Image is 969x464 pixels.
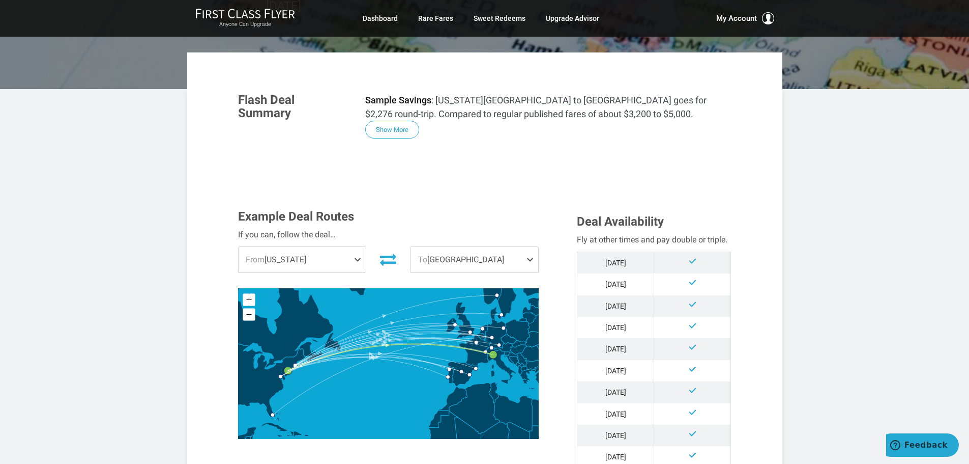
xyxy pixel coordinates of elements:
[500,313,508,317] g: Copenhagen
[716,12,774,24] button: My Account
[428,411,458,445] path: Mauritania
[238,93,350,120] h3: Flash Deal Summary
[520,363,524,367] path: Kosovo
[489,382,498,403] path: Tunisia
[520,345,544,362] path: Romania
[577,317,654,338] td: [DATE]
[418,9,453,28] a: Rare Fares
[238,228,539,241] div: If you can, follow the deal…
[441,418,481,456] path: Mali
[577,233,731,247] div: Fly at other times and pay double or triple.
[521,366,527,371] path: Macedonia
[428,410,449,428] path: Western Sahara
[484,338,486,341] path: Luxembourg
[577,360,654,381] td: [DATE]
[277,435,282,437] path: Jamaica
[577,214,664,229] span: Deal Availability
[546,9,599,28] a: Upgrade Advisor
[490,306,502,319] path: Denmark
[293,431,302,438] path: Dominican Republic
[522,305,540,316] path: Latvia
[494,342,512,352] path: Austria
[489,350,504,359] g: Milan
[284,367,299,375] g: New York
[305,435,309,436] path: Puerto Rico
[512,340,526,347] path: Slovakia
[505,319,530,342] path: Poland
[504,350,511,356] path: Slovenia
[577,274,654,295] td: [DATE]
[410,247,538,272] span: [GEOGRAPHIC_DATA]
[447,366,455,384] path: Portugal
[509,356,519,365] path: Bosnia and Herzegovina
[363,9,398,28] a: Dashboard
[195,8,295,29] a: First Class FlyerAnyone Can Upgrade
[485,347,496,354] path: Switzerland
[438,387,467,411] path: Morocco
[471,422,510,452] path: Niger
[418,255,427,264] span: To
[195,8,295,19] img: First Class Flyer
[487,349,516,384] path: Italy
[374,248,402,270] button: Invert Route Direction
[493,395,533,432] path: Libya
[520,368,536,390] path: Greece
[474,9,525,28] a: Sweet Redeems
[525,360,541,370] path: Bulgaria
[577,295,654,317] td: [DATE]
[501,334,517,344] path: Czech Republic
[239,247,366,272] span: [US_STATE]
[517,353,527,366] path: Serbia
[528,297,540,308] path: Estonia
[452,302,475,339] path: United Kingdom
[238,209,354,224] span: Example Deal Routes
[577,381,654,403] td: [DATE]
[577,252,654,274] td: [DATE]
[886,433,959,459] iframe: Opens a widget where you can find more information
[250,435,253,442] path: Belize
[485,318,508,348] path: Germany
[468,330,477,334] g: London
[449,383,500,433] path: Algeria
[716,12,757,24] span: My Account
[525,330,569,359] path: Ukraine
[365,121,419,139] button: Show More
[510,344,526,354] path: Hungary
[522,312,536,323] path: Lithuania
[577,403,654,425] td: [DATE]
[365,95,431,105] strong: Sample Savings
[195,21,295,28] small: Anyone Can Upgrade
[516,362,520,368] path: Montenegro
[518,365,522,375] path: Albania
[278,374,287,378] g: Washington DC
[447,361,478,386] path: Spain
[271,413,279,417] g: Miami
[365,93,731,121] p: : [US_STATE][GEOGRAPHIC_DATA] to [GEOGRAPHIC_DATA] goes for $2,276 round-trip. Compared to regula...
[577,425,654,446] td: [DATE]
[246,255,265,264] span: From
[287,431,294,436] path: Haiti
[577,338,654,360] td: [DATE]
